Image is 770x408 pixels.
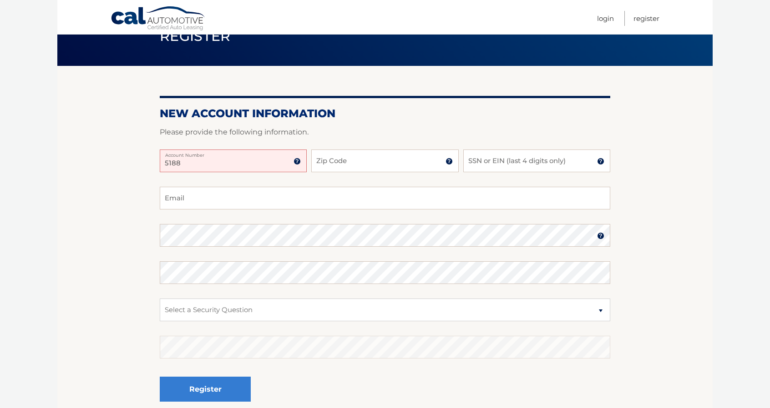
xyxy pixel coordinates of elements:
[311,149,458,172] input: Zip Code
[597,158,604,165] img: tooltip.svg
[160,149,307,172] input: Account Number
[160,377,251,402] button: Register
[160,107,610,120] h2: New Account Information
[633,11,659,26] a: Register
[160,126,610,139] p: Please provide the following information.
[111,6,206,32] a: Cal Automotive
[463,149,610,172] input: SSN or EIN (last 4 digits only)
[597,232,604,239] img: tooltip.svg
[597,11,614,26] a: Login
[160,28,231,45] span: Register
[160,187,610,209] input: Email
[294,158,301,165] img: tooltip.svg
[160,149,307,157] label: Account Number
[446,158,453,165] img: tooltip.svg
